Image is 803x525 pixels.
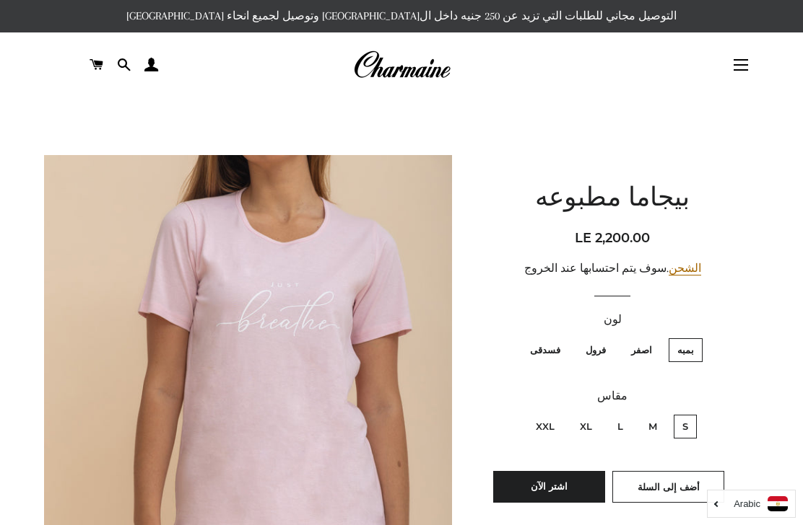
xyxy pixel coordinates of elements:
[571,415,601,438] label: XL
[612,471,724,503] button: أضف إلى السلة
[485,311,741,329] label: لون
[609,415,632,438] label: L
[485,387,741,405] label: مقاس
[577,338,615,362] label: فرول
[640,415,666,438] label: M
[575,230,650,246] span: LE 2,200.00
[669,338,703,362] label: بمبه
[622,338,661,362] label: اصفر
[485,181,741,217] h1: بيجاما مطبوعه
[638,481,700,493] span: أضف إلى السلة
[493,471,605,503] button: اشتر الآن
[674,415,697,438] label: S
[669,262,701,275] a: الشحن
[485,260,741,278] div: .سوف يتم احتسابها عند الخروج
[715,496,788,511] a: Arabic
[521,338,569,362] label: فسدقى
[734,499,760,508] i: Arabic
[527,415,563,438] label: XXL
[353,49,451,81] img: Charmaine Egypt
